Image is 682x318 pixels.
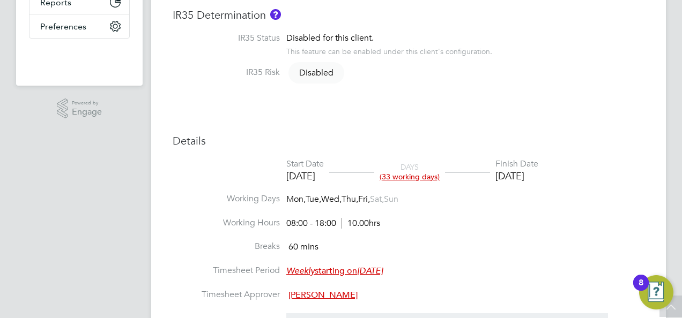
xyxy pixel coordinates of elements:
[306,194,321,205] span: Tue,
[173,265,280,276] label: Timesheet Period
[321,194,342,205] span: Wed,
[357,266,383,276] em: [DATE]
[286,44,492,56] div: This feature can be enabled under this client's configuration.
[288,241,318,252] span: 60 mins
[270,9,281,20] button: About IR35
[173,193,280,205] label: Working Days
[29,49,130,66] a: Go to home page
[286,170,324,182] div: [DATE]
[639,275,673,309] button: Open Resource Center, 8 new notifications
[40,21,86,32] span: Preferences
[384,194,398,205] span: Sun
[29,49,130,66] img: fastbook-logo-retina.png
[286,158,324,170] div: Start Date
[288,290,358,300] span: [PERSON_NAME]
[286,194,306,205] span: Mon,
[72,108,102,117] span: Engage
[173,289,280,300] label: Timesheet Approver
[286,266,315,276] em: Weekly
[173,134,644,148] h3: Details
[173,8,644,22] h3: IR35 Determination
[29,14,129,38] button: Preferences
[374,162,445,181] div: DAYS
[173,67,280,78] label: IR35 Risk
[639,283,643,297] div: 8
[288,62,344,84] span: Disabled
[173,241,280,252] label: Breaks
[370,194,384,205] span: Sat,
[342,218,380,229] span: 10.00hrs
[57,99,102,119] a: Powered byEngage
[286,33,374,43] span: Disabled for this client.
[495,170,538,182] div: [DATE]
[380,172,440,181] span: (33 working days)
[72,99,102,108] span: Powered by
[358,194,370,205] span: Fri,
[173,33,280,44] label: IR35 Status
[286,218,380,229] div: 08:00 - 18:00
[173,217,280,229] label: Working Hours
[342,194,358,205] span: Thu,
[286,266,383,276] span: starting on
[495,158,538,170] div: Finish Date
